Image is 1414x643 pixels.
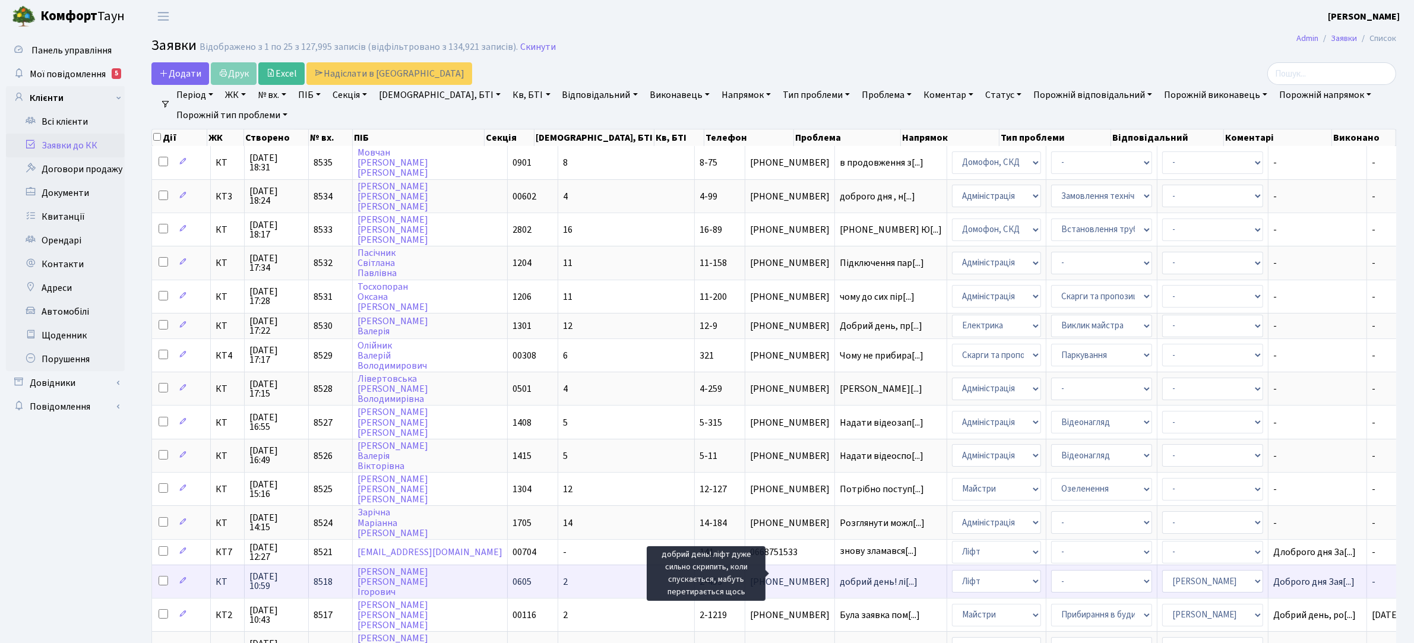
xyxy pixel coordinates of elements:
a: [PERSON_NAME][PERSON_NAME]Ігорович [358,565,428,598]
th: ЖК [207,129,243,146]
span: 00602 [513,190,536,203]
span: 2 [563,575,568,588]
a: Заявки до КК [6,134,125,157]
span: [DATE] 17:17 [249,346,303,365]
span: Додати [159,67,201,80]
span: [PHONE_NUMBER] Ю[...] [840,223,942,236]
a: [PERSON_NAME][PERSON_NAME][PERSON_NAME] [358,406,428,439]
span: [PHONE_NUMBER] [750,451,830,461]
span: [PHONE_NUMBER] [750,610,830,620]
a: Автомобілі [6,300,125,324]
span: - [1273,321,1362,331]
span: - [1372,156,1375,169]
a: Порожній виконавець [1159,85,1272,105]
span: 1408 [513,416,532,429]
span: Таун [40,7,125,27]
b: [PERSON_NAME] [1328,10,1400,23]
span: чому до сих пір[...] [840,290,915,303]
th: Дії [152,129,207,146]
span: - [1273,292,1362,302]
span: Надати відеозап[...] [840,416,923,429]
span: 12-127 [700,483,727,496]
span: - [1372,517,1375,530]
a: Контакти [6,252,125,276]
a: [EMAIL_ADDRESS][DOMAIN_NAME] [358,546,502,559]
span: 8526 [314,449,333,463]
span: 8529 [314,349,333,362]
a: [PERSON_NAME]ВалеріяВікторівна [358,439,428,473]
a: ПасічникСвітланаПавлівна [358,246,397,280]
span: - [1273,225,1362,235]
span: в продовження з[...] [840,156,923,169]
span: Длоброго дня За[...] [1273,546,1356,559]
span: 321 [700,349,714,362]
span: - [1372,575,1375,588]
span: 8 [563,156,568,169]
span: [PHONE_NUMBER] [750,484,830,494]
th: Створено [244,129,309,146]
a: Порушення [6,347,125,371]
a: [PERSON_NAME] [1328,9,1400,24]
a: Мовчан[PERSON_NAME][PERSON_NAME] [358,146,428,179]
a: Заявки [1331,32,1357,45]
span: - [563,546,567,559]
a: Договори продажу [6,157,125,181]
span: [PHONE_NUMBER] [750,258,830,268]
span: 8533 [314,223,333,236]
span: [DATE] 18:31 [249,153,303,172]
span: [DATE] [1372,609,1400,622]
span: 8535 [314,156,333,169]
a: [PERSON_NAME][PERSON_NAME][PERSON_NAME] [358,213,428,246]
span: 1415 [513,449,532,463]
span: - [1372,223,1375,236]
span: 5 [563,449,568,463]
a: Проблема [857,85,916,105]
th: Телефон [704,129,794,146]
a: Тип проблеми [778,85,855,105]
th: ПІБ [353,129,485,146]
nav: breadcrumb [1279,26,1414,51]
span: 11 [563,256,572,270]
th: Секція [485,129,534,146]
span: 16 [563,223,572,236]
span: [DATE] 10:59 [249,572,303,591]
a: [PERSON_NAME][PERSON_NAME][PERSON_NAME] [358,598,428,632]
span: 8518 [314,575,333,588]
span: [DATE] 17:15 [249,379,303,398]
span: [DATE] 17:34 [249,254,303,273]
span: - [1372,319,1375,332]
span: 8524 [314,517,333,530]
span: - [1273,418,1362,427]
img: logo.png [12,5,36,28]
span: [PHONE_NUMBER] [750,158,830,167]
span: 5-315 [700,416,722,429]
div: добрий день! ліфт дуже сильно скрипить, коли спускається, мабуть перетирається щось [647,546,765,601]
a: Статус [980,85,1026,105]
span: 12-9 [700,319,717,332]
span: 00704 [513,546,536,559]
span: Добрий день, пр[...] [840,319,922,332]
span: - [1273,451,1362,461]
th: Кв, БТІ [654,129,704,146]
th: Тип проблеми [999,129,1111,146]
span: КТ [216,258,239,268]
input: Пошук... [1267,62,1396,85]
span: 11-200 [700,290,727,303]
span: КТ [216,321,239,331]
span: 4-259 [700,382,722,395]
a: Порожній тип проблеми [172,105,292,125]
span: 1206 [513,290,532,303]
span: 8527 [314,416,333,429]
a: [PERSON_NAME]Валерія [358,315,428,338]
span: КТ [216,225,239,235]
a: ЗарічнаМаріанна[PERSON_NAME] [358,506,428,540]
span: 12 [563,319,572,332]
span: [PHONE_NUMBER] [750,351,830,360]
a: ОлійникВалерійВолодимирович [358,339,427,372]
a: Додати [151,62,209,85]
span: 5-11 [700,449,717,463]
span: Розглянути можл[...] [840,517,925,530]
span: 11 [563,290,572,303]
a: Скинути [520,42,556,53]
span: КТ [216,292,239,302]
